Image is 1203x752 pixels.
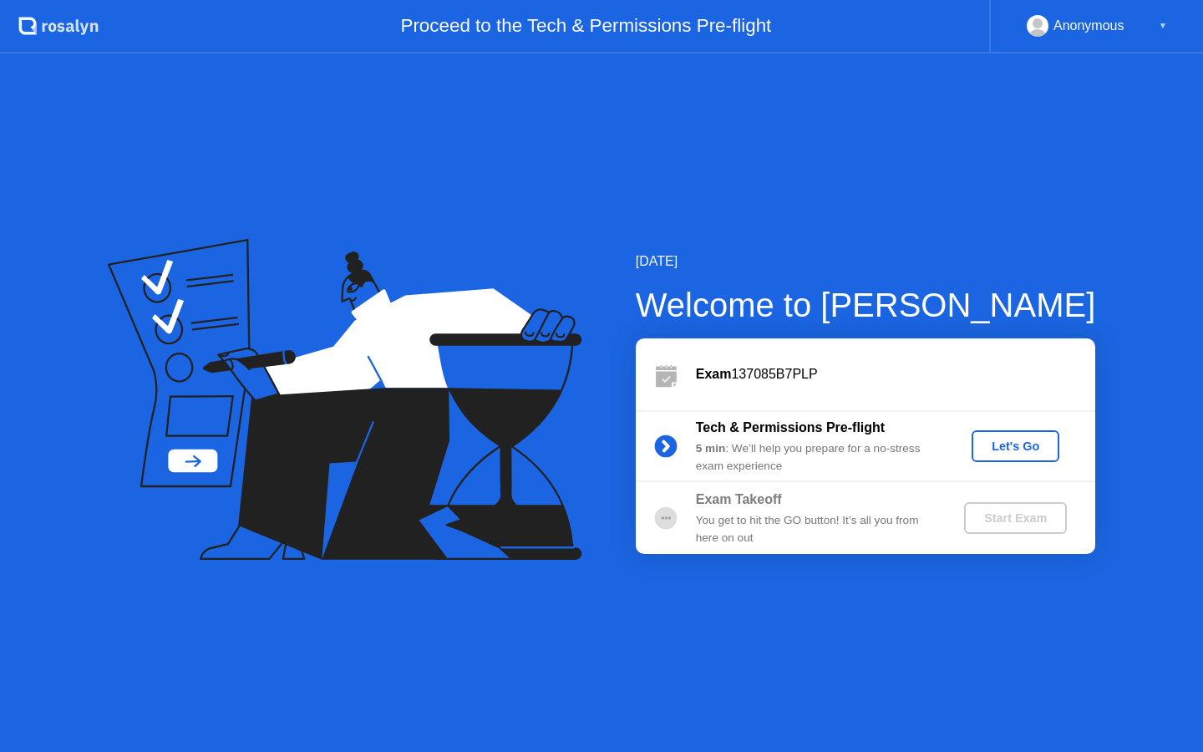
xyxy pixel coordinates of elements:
div: : We’ll help you prepare for a no-stress exam experience [696,440,937,475]
div: Let's Go [978,440,1053,453]
div: Welcome to [PERSON_NAME] [636,280,1096,330]
div: 137085B7PLP [696,364,1095,384]
b: Tech & Permissions Pre-flight [696,420,885,434]
b: 5 min [696,442,726,455]
div: Start Exam [971,511,1060,525]
div: ▼ [1159,15,1167,37]
b: Exam [696,367,732,381]
div: You get to hit the GO button! It’s all you from here on out [696,512,937,546]
div: [DATE] [636,252,1096,272]
button: Start Exam [964,502,1067,534]
b: Exam Takeoff [696,492,782,506]
button: Let's Go [972,430,1059,462]
div: Anonymous [1053,15,1124,37]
